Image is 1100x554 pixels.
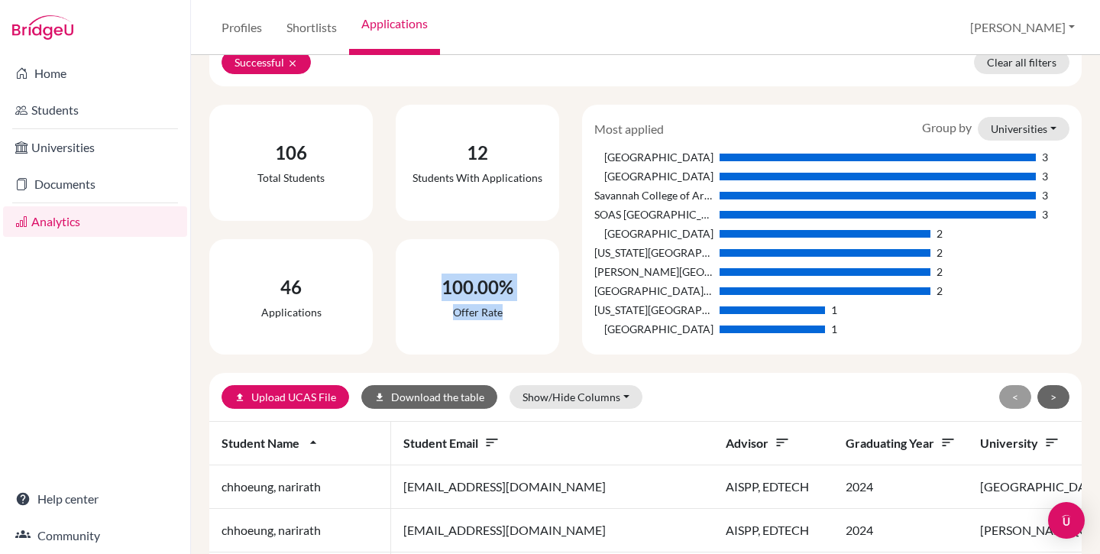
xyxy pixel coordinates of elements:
[594,225,713,241] div: [GEOGRAPHIC_DATA]
[594,245,713,261] div: [US_STATE][GEOGRAPHIC_DATA], [GEOGRAPHIC_DATA]
[257,170,325,186] div: Total students
[222,50,311,74] button: Successfulclear
[846,436,956,450] span: Graduating year
[222,385,349,409] a: uploadUpload UCAS File
[1042,149,1048,165] div: 3
[209,509,391,552] td: chhoeung, narirath
[583,120,675,138] div: Most applied
[978,117,1069,141] button: Universities
[1037,385,1069,409] button: >
[594,149,713,165] div: [GEOGRAPHIC_DATA]
[775,435,790,450] i: sort
[222,436,321,450] span: Student name
[937,264,943,280] div: 2
[257,139,325,167] div: 106
[937,283,943,299] div: 2
[261,304,322,320] div: Applications
[594,187,713,203] div: Savannah College of Art and Design
[412,139,542,167] div: 12
[726,436,790,450] span: Advisor
[1042,206,1048,222] div: 3
[209,465,391,509] td: chhoeung, narirath
[937,225,943,241] div: 2
[1048,502,1085,539] div: Open Intercom Messenger
[361,385,497,409] button: downloadDownload the table
[594,283,713,299] div: [GEOGRAPHIC_DATA] ([GEOGRAPHIC_DATA])
[3,95,187,125] a: Students
[833,465,968,509] td: 2024
[980,436,1060,450] span: University
[391,509,713,552] td: [EMAIL_ADDRESS][DOMAIN_NAME]
[3,132,187,163] a: Universities
[940,435,956,450] i: sort
[12,15,73,40] img: Bridge-U
[403,436,500,450] span: Student email
[1044,435,1060,450] i: sort
[831,321,837,337] div: 1
[594,264,713,280] div: [PERSON_NAME][GEOGRAPHIC_DATA]
[974,50,1069,74] a: Clear all filters
[911,117,1081,141] div: Group by
[306,435,321,450] i: arrow_drop_up
[963,13,1082,42] button: [PERSON_NAME]
[391,465,713,509] td: [EMAIL_ADDRESS][DOMAIN_NAME]
[510,385,642,409] button: Show/Hide Columns
[1042,168,1048,184] div: 3
[442,304,513,320] div: Offer rate
[442,274,513,301] div: 100.00%
[3,206,187,237] a: Analytics
[594,206,713,222] div: SOAS [GEOGRAPHIC_DATA]
[3,520,187,551] a: Community
[831,302,837,318] div: 1
[3,169,187,199] a: Documents
[1042,187,1048,203] div: 3
[833,509,968,552] td: 2024
[374,392,385,403] i: download
[484,435,500,450] i: sort
[713,509,833,552] td: AISPP, EDTECH
[594,321,713,337] div: [GEOGRAPHIC_DATA]
[412,170,542,186] div: Students with applications
[235,392,245,403] i: upload
[3,484,187,514] a: Help center
[999,385,1031,409] button: <
[261,274,322,301] div: 46
[713,465,833,509] td: AISPP, EDTECH
[287,58,298,69] i: clear
[937,245,943,261] div: 2
[594,302,713,318] div: [US_STATE][GEOGRAPHIC_DATA]
[594,168,713,184] div: [GEOGRAPHIC_DATA]
[3,58,187,89] a: Home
